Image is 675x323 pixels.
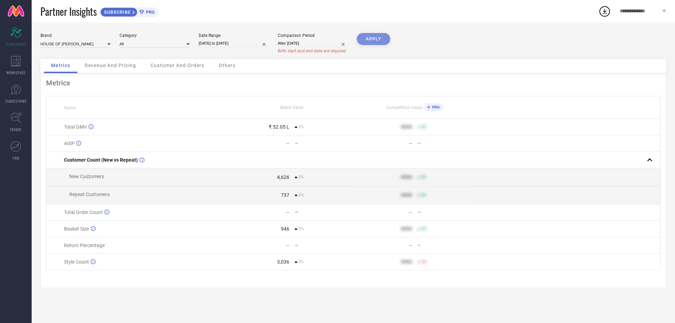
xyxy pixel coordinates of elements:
[286,141,290,146] div: —
[10,127,22,132] span: TRENDS
[281,192,289,198] div: 737
[64,226,89,232] span: Basket Size
[409,243,412,248] div: —
[6,70,26,75] span: WORKSPACE
[598,5,611,18] div: Open download list
[298,175,304,180] span: 0%
[401,259,412,265] div: 9999
[295,243,353,248] div: —
[13,155,19,161] span: FWD
[64,105,76,110] span: Name
[298,259,304,264] span: 0%
[401,192,412,198] div: 9999
[386,105,422,110] span: Competitors Value
[421,193,426,198] span: 50
[199,33,269,38] div: Date Range
[6,41,26,47] span: SCORECARDS
[277,259,289,265] div: 3,036
[421,226,426,231] span: 50
[418,243,476,248] div: —
[286,209,290,215] div: —
[64,157,138,163] span: Customer Count (New vs Repeat)
[199,40,269,47] input: Select date range
[298,226,304,231] span: 0%
[51,63,70,68] span: Metrics
[401,174,412,180] div: 9999
[409,209,412,215] div: —
[64,209,103,215] span: Total Order Count
[278,40,348,47] input: Select comparison period
[421,259,426,264] span: 50
[421,124,426,129] span: 50
[295,141,353,146] div: —
[40,4,97,19] span: Partner Insights
[277,174,289,180] div: 4,626
[430,105,440,110] span: PRO
[100,6,158,17] a: SUBSCRIBEPRO
[281,226,289,232] div: 946
[64,124,87,130] span: Total GMV
[278,49,346,53] span: Both start and end date are required
[64,259,89,265] span: Style Count
[421,175,426,180] span: 50
[46,79,661,87] div: Metrics
[418,141,476,146] div: —
[5,98,27,104] span: SUGGESTIONS
[409,141,412,146] div: —
[280,105,303,110] span: Brand Value
[298,193,304,198] span: 0%
[101,9,133,15] span: SUBSCRIBE
[64,141,75,146] span: AISP
[269,124,289,130] div: ₹ 52.05 L
[401,226,412,232] div: 9999
[85,63,136,68] span: Revenue And Pricing
[286,243,290,248] div: —
[418,210,476,215] div: —
[144,9,155,15] span: PRO
[278,33,348,38] div: Comparison Period
[298,124,304,129] span: 0%
[219,63,236,68] span: Others
[64,243,105,248] span: Return Percentage
[69,192,110,197] span: Repeat Customers
[120,33,190,38] div: Category
[150,63,204,68] span: Customer And Orders
[69,174,104,179] span: New Customers
[295,210,353,215] div: —
[40,33,111,38] div: Brand
[401,124,412,130] div: 9999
